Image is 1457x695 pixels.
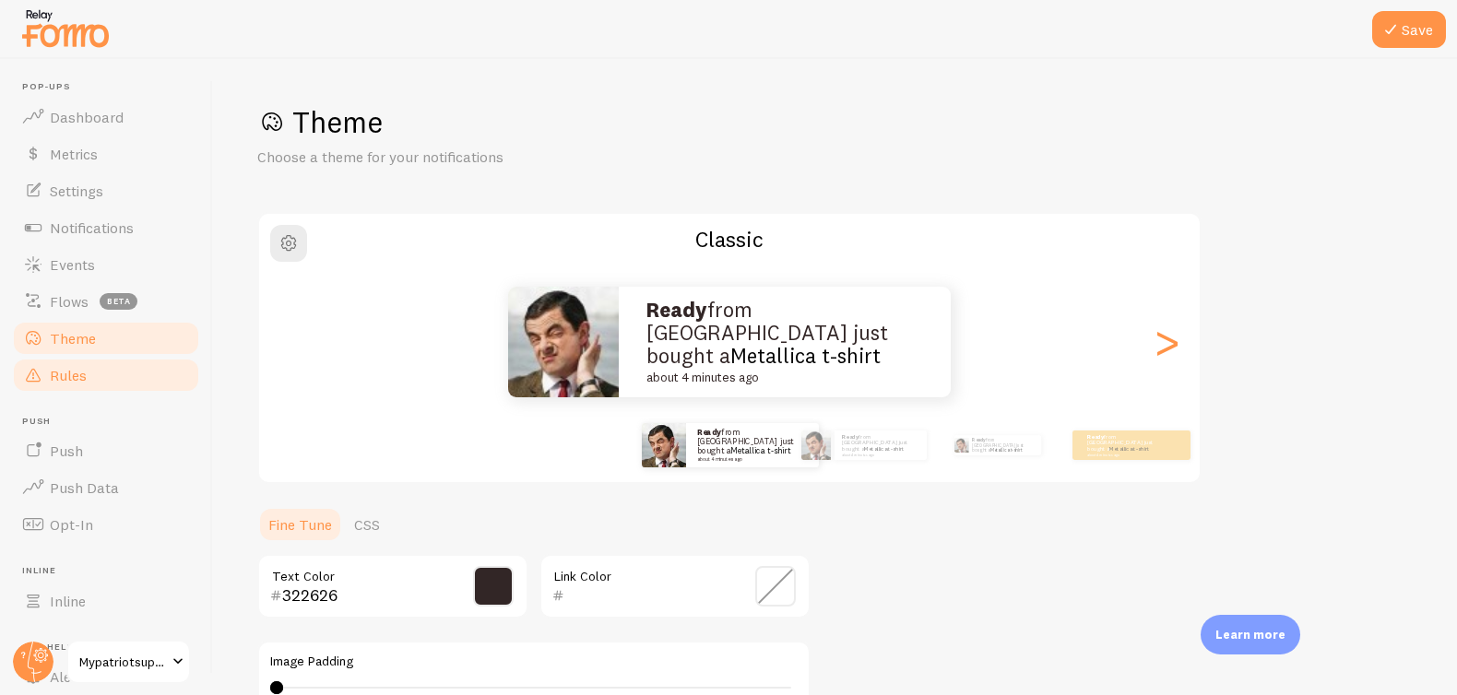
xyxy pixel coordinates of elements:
[646,371,915,385] small: about 4 minutes ago
[697,428,808,462] p: from [GEOGRAPHIC_DATA] just bought a
[257,147,700,168] p: Choose a theme for your notifications
[66,640,191,684] a: Mypatriotsupply
[259,225,1200,253] h2: Classic
[50,592,86,610] span: Inline
[22,565,201,577] span: Inline
[50,442,83,460] span: Push
[730,445,790,455] a: Metallica t-shirt
[954,438,968,453] img: Fomo
[343,506,391,543] a: CSS
[1087,433,1161,456] p: from [GEOGRAPHIC_DATA] just bought a
[50,329,96,347] span: Theme
[50,218,134,237] span: Notifications
[842,433,859,441] strong: Ready
[50,366,87,384] span: Rules
[730,343,881,369] a: Metallica t-shirt
[11,469,201,506] a: Push Data
[11,583,201,619] a: Inline
[1155,276,1178,408] div: Next slide
[11,209,201,246] a: Notifications
[11,99,201,135] a: Dashboard
[11,135,201,172] a: Metrics
[50,292,89,311] span: Flows
[50,145,98,163] span: Metrics
[19,5,112,52] img: fomo-relay-logo-orange.svg
[22,416,201,428] span: Push
[11,246,201,283] a: Events
[50,108,124,126] span: Dashboard
[990,447,1022,453] a: Metallica t-shirt
[801,430,831,460] img: Fomo
[11,320,201,357] a: Theme
[646,299,923,385] p: from [GEOGRAPHIC_DATA] just bought a
[1087,433,1104,441] strong: Ready
[270,654,798,670] label: Image Padding
[50,255,95,274] span: Events
[79,651,167,673] span: Mypatriotsupply
[1215,626,1285,643] p: Learn more
[842,453,918,456] small: about 4 minutes ago
[257,506,343,543] a: Fine Tune
[11,506,201,543] a: Opt-In
[257,103,1413,141] h1: Theme
[842,433,919,456] p: from [GEOGRAPHIC_DATA] just bought a
[1087,453,1159,456] small: about 4 minutes ago
[1201,615,1300,654] div: Learn more
[11,432,201,469] a: Push
[642,423,686,467] img: Fomo
[972,437,986,442] strong: Ready
[972,435,1034,455] p: from [GEOGRAPHIC_DATA] just bought a
[100,293,137,310] span: beta
[864,445,904,453] a: Metallica t-shirt
[50,515,93,534] span: Opt-In
[11,172,201,209] a: Settings
[50,182,103,200] span: Settings
[646,297,707,323] strong: Ready
[11,283,201,320] a: Flows beta
[11,357,201,394] a: Rules
[697,457,804,463] small: about 4 minutes ago
[508,287,619,397] img: Fomo
[1109,445,1149,453] a: Metallica t-shirt
[697,427,721,437] strong: Ready
[50,478,119,497] span: Push Data
[22,81,201,93] span: Pop-ups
